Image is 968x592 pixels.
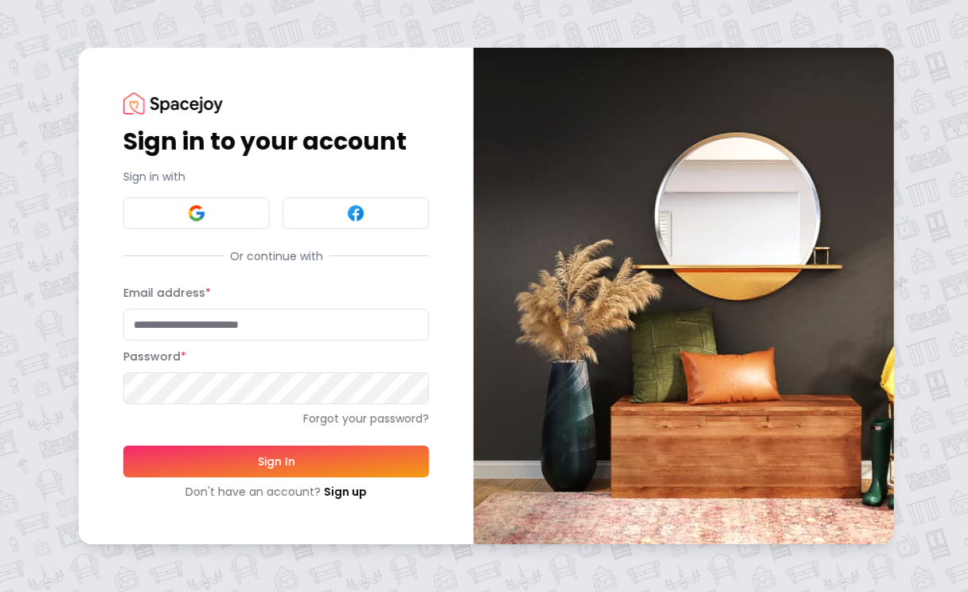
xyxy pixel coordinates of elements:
img: Google signin [187,204,206,223]
h1: Sign in to your account [123,127,429,156]
div: Don't have an account? [123,484,429,500]
span: Or continue with [223,248,329,264]
button: Sign In [123,446,429,477]
a: Forgot your password? [123,411,429,426]
p: Sign in with [123,169,429,185]
label: Email address [123,285,211,301]
img: Spacejoy Logo [123,92,223,114]
label: Password [123,349,186,364]
a: Sign up [324,484,367,500]
img: Facebook signin [346,204,365,223]
img: banner [474,48,894,543]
